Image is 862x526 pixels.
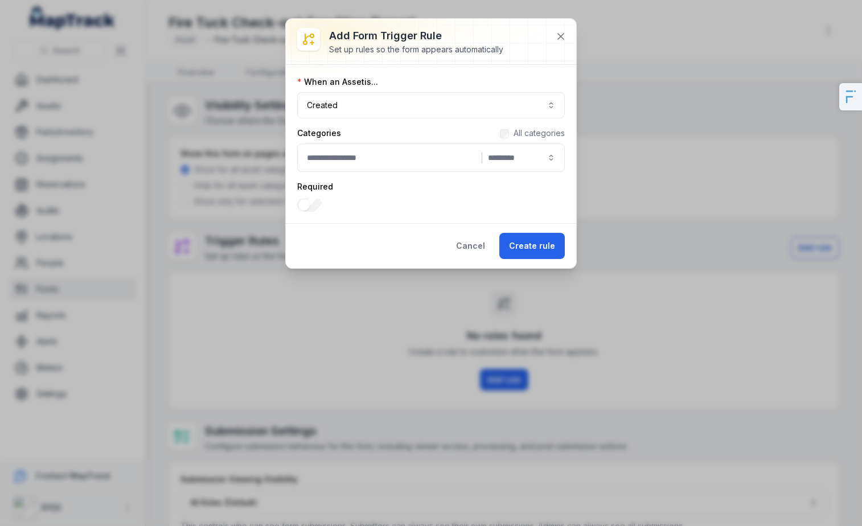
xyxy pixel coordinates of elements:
input: :rdi:-form-item-label [297,198,322,212]
div: Set up rules so the form appears automatically [329,44,503,55]
button: Create rule [499,233,565,259]
label: Categories [297,128,341,139]
h3: Add form trigger rule [329,28,503,44]
button: Created [297,92,565,118]
label: All categories [514,128,565,139]
button: Cancel [446,233,495,259]
label: When an Asset is... [297,76,378,88]
label: Required [297,181,333,192]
